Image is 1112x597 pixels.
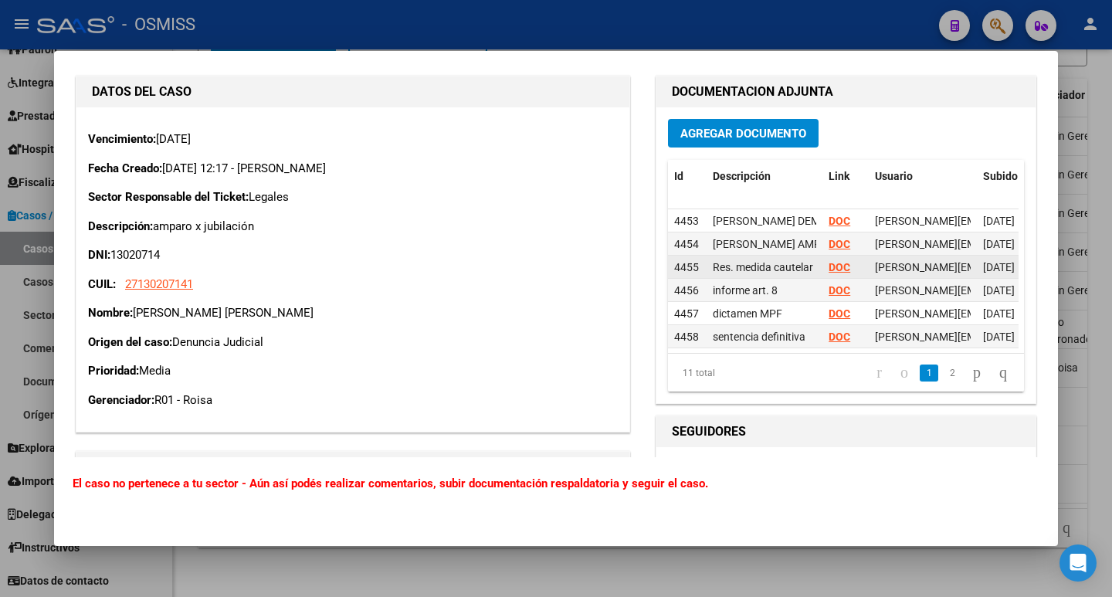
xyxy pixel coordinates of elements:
span: Res. medida cautelar [713,261,813,273]
button: Agregar Documento [668,119,819,148]
a: go to first page [870,365,889,382]
span: 4457 [674,307,699,320]
p: Legales [88,188,618,206]
strong: Descripción: [88,219,153,233]
a: DOC [829,238,850,250]
a: 1 [920,365,938,382]
a: 2 [943,365,961,382]
strong: DNI: [88,248,110,262]
strong: CUIL: [88,277,116,291]
span: 4458 [674,331,699,343]
datatable-header-cell: Subido [977,160,1054,193]
strong: Gerenciador: [88,393,154,407]
span: [DATE] [983,307,1015,320]
p: Denuncia Judicial [88,334,618,351]
span: Agregar Documento [680,127,806,141]
span: [DATE] [983,238,1015,250]
div: 11 total [668,354,737,392]
p: [DATE] [88,131,618,148]
strong: Fecha Creado: [88,161,162,175]
p: [PERSON_NAME] [PERSON_NAME] [88,304,618,322]
strong: Prioridad: [88,364,139,378]
strong: DATOS DEL CASO [92,84,192,99]
p: R01 - Roisa [88,392,618,409]
b: El caso no pertenece a tu sector - Aún así podés realizar comentarios, subir documentación respal... [73,477,708,490]
span: informe art. 8 [713,284,778,297]
li: page 2 [941,360,964,386]
span: [PERSON_NAME] AMP documental [713,238,880,250]
p: amparo x jubilación [88,218,618,236]
span: [DATE] [983,215,1015,227]
span: Subido [983,170,1018,182]
a: DOC [829,215,850,227]
li: page 1 [917,360,941,386]
datatable-header-cell: Descripción [707,160,822,193]
span: [DATE] [983,284,1015,297]
span: 4456 [674,284,699,297]
h1: DOCUMENTACION ADJUNTA [672,83,1020,101]
p: 13020714 [88,246,618,264]
span: 27130207141 [125,277,193,291]
span: sentencia definitiva [713,331,805,343]
span: Usuario [875,170,913,182]
span: Link [829,170,849,182]
span: [DATE] [983,331,1015,343]
a: DOC [829,261,850,273]
a: DOC [829,284,850,297]
span: 4453 [674,215,699,227]
strong: Vencimiento: [88,132,156,146]
datatable-header-cell: Usuario [869,160,977,193]
span: 4454 [674,238,699,250]
p: [DATE] 12:17 - [PERSON_NAME] [88,160,618,178]
span: dictamen MPF [713,307,782,320]
h1: SEGUIDORES [672,422,1020,441]
datatable-header-cell: Id [668,160,707,193]
a: DOC [829,307,850,320]
a: go to next page [966,365,988,382]
span: Descripción [713,170,771,182]
span: 4455 [674,261,699,273]
a: DOC [829,331,850,343]
a: go to last page [992,365,1014,382]
span: [PERSON_NAME] DEMANDA amparo [713,215,889,227]
span: Id [674,170,683,182]
div: Open Intercom Messenger [1059,544,1097,582]
a: go to previous page [893,365,915,382]
strong: Origen del caso: [88,335,172,349]
datatable-header-cell: Link [822,160,869,193]
strong: Nombre: [88,306,133,320]
strong: Sector Responsable del Ticket: [88,190,249,204]
span: Media [139,364,171,378]
span: [DATE] [983,261,1015,273]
